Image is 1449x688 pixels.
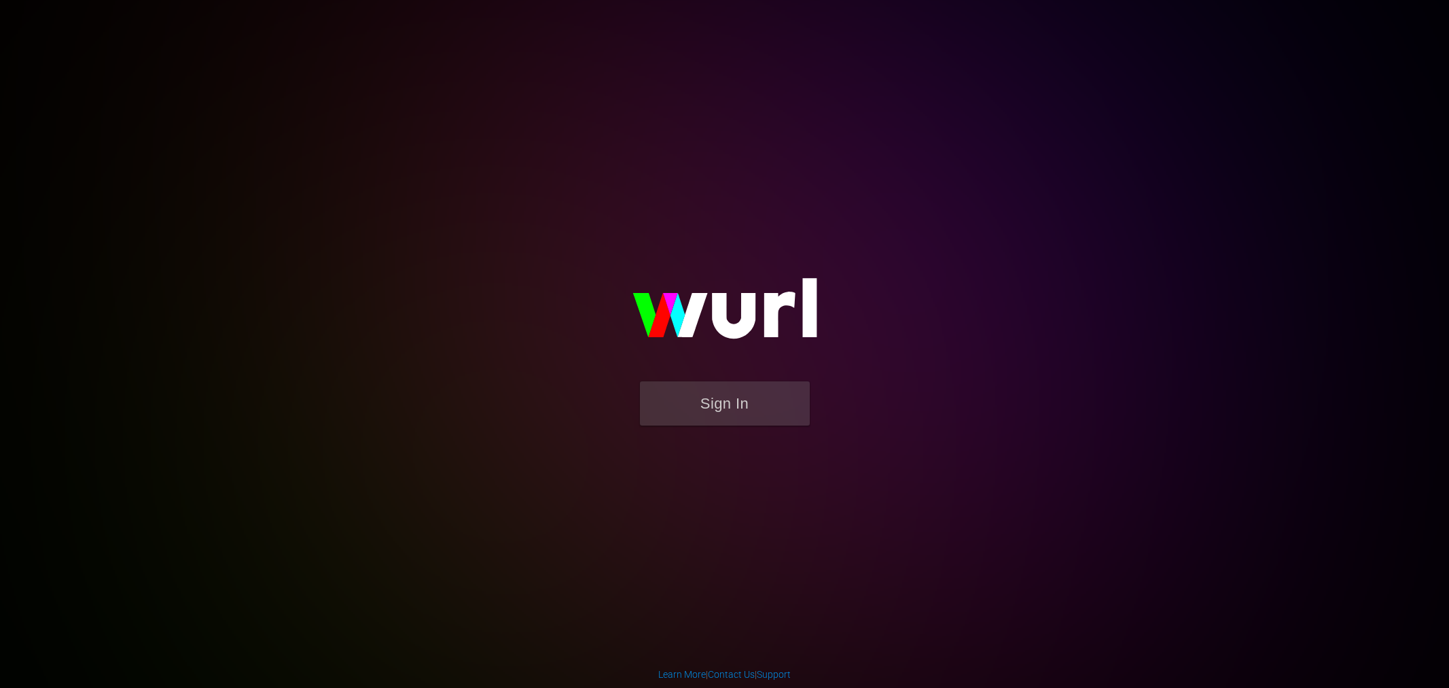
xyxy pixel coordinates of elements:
a: Learn More [658,669,706,680]
a: Support [757,669,791,680]
button: Sign In [640,381,810,426]
div: | | [658,668,791,681]
a: Contact Us [708,669,755,680]
img: wurl-logo-on-black-223613ac3d8ba8fe6dc639794a292ebdb59501304c7dfd60c99c58986ef67473.svg [589,249,861,381]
